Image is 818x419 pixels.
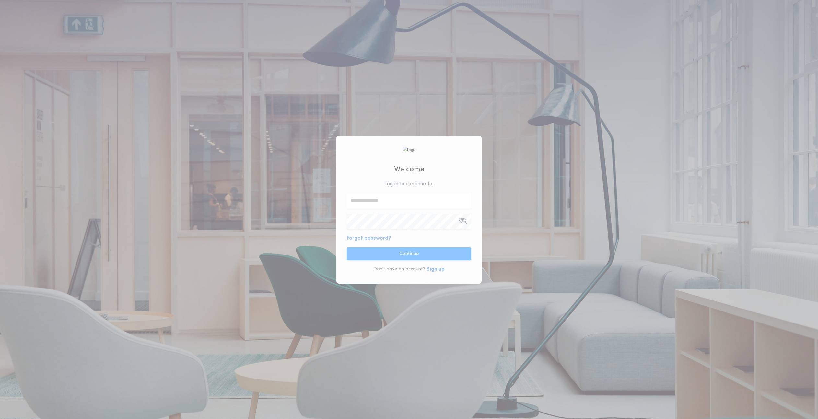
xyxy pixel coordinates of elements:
[373,266,425,273] p: Don't have an account?
[347,234,391,242] button: Forgot password?
[384,180,434,188] p: Log in to continue to .
[394,164,424,175] h2: Welcome
[427,266,445,273] button: Sign up
[403,147,415,153] img: logo
[347,247,471,260] button: Continue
